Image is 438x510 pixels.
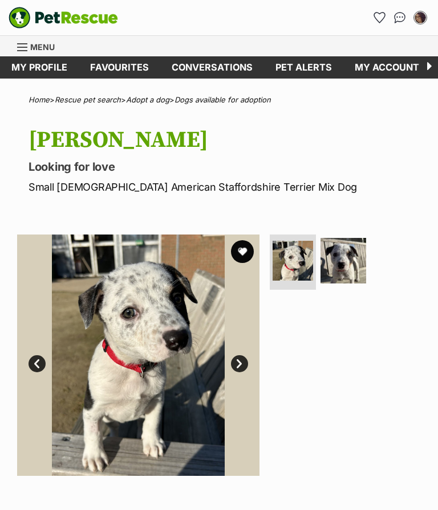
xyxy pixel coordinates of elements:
a: Adopt a dog [126,95,169,104]
a: Conversations [391,9,409,27]
a: Favourites [370,9,388,27]
a: conversations [160,56,264,79]
h1: [PERSON_NAME] [29,127,421,153]
button: favourite [231,240,254,263]
img: Maureen Price profile pic [415,12,426,23]
img: Photo of Alice [17,235,259,476]
ul: Account quick links [370,9,429,27]
a: PetRescue [9,7,118,28]
button: My account [411,9,429,27]
a: Favourites [79,56,160,79]
p: Looking for love [29,159,421,175]
a: Prev [29,355,46,372]
a: Next [231,355,248,372]
a: Dogs available for adoption [175,95,271,104]
img: logo-e224e6f780fb5917bec1dbf3a21bbac754714ae5b6737aabdf751b685950b380.svg [9,7,118,28]
img: Photo of Alice [273,241,313,281]
a: Menu [17,36,63,56]
a: Rescue pet search [55,95,121,104]
a: Home [29,95,50,104]
a: My account [343,56,431,79]
img: chat-41dd97257d64d25036548639549fe6c8038ab92f7586957e7f3b1b290dea8141.svg [394,12,406,23]
p: Small [DEMOGRAPHIC_DATA] American Staffordshire Terrier Mix Dog [29,179,421,195]
img: Photo of Alice [321,238,367,284]
a: Pet alerts [264,56,343,79]
span: Menu [30,42,55,52]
